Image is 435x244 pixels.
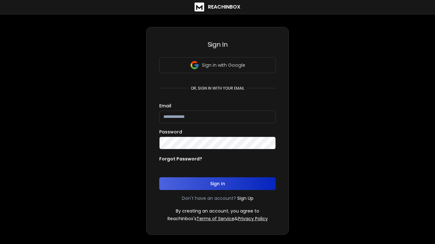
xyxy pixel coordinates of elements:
a: Sign Up [237,195,253,201]
a: Privacy Policy [238,215,268,222]
button: Sign in with Google [159,57,276,73]
p: or, sign in with your email [188,86,247,91]
h3: Sign In [159,40,276,49]
p: By creating an account, you agree to [176,208,259,214]
a: ReachInbox [195,3,240,11]
h1: ReachInbox [208,3,240,11]
p: Sign in with Google [202,62,245,68]
label: Email [159,104,171,108]
img: logo [195,3,204,11]
p: ReachInbox's & [168,215,268,222]
p: Don't have an account? [182,195,236,201]
a: Terms of Service [196,215,234,222]
label: Password [159,130,182,134]
p: Forgot Password? [159,156,202,162]
button: Sign In [159,177,276,190]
